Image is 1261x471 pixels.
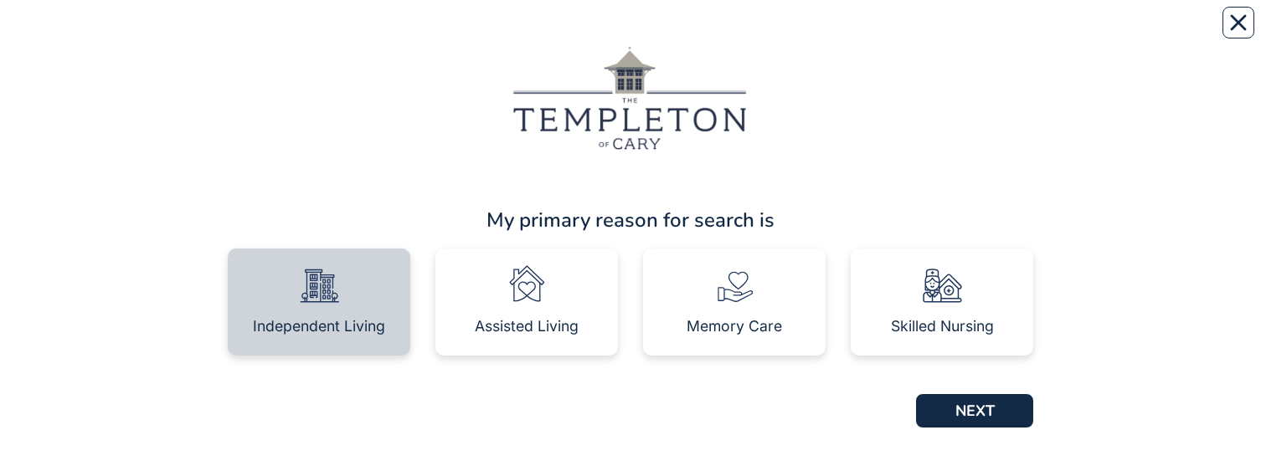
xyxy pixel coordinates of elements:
[891,319,994,334] div: Skilled Nursing
[711,262,758,309] img: 2c0e82f5-d0f2-4f60-afec-6bf3917993b1.svg
[228,205,1033,235] div: My primary reason for search is
[253,319,385,334] div: Independent Living
[919,262,965,309] img: 92b26357-e8cb-4356-8aaa-44804c5fb35c.svg
[916,394,1033,427] button: NEXT
[1222,7,1254,38] button: Close
[505,37,756,158] img: f094fa49-d2ca-41db-ad10-4dca308fcee3.jpg
[503,262,550,309] img: b56e181a-5eb3-4659-904e-2392ab3bb752.svg
[296,262,342,309] img: 8c5453a0-9615-46cb-a3ca-f505b7cbd38e.svg
[475,319,579,334] div: Assisted Living
[687,319,782,334] div: Memory Care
